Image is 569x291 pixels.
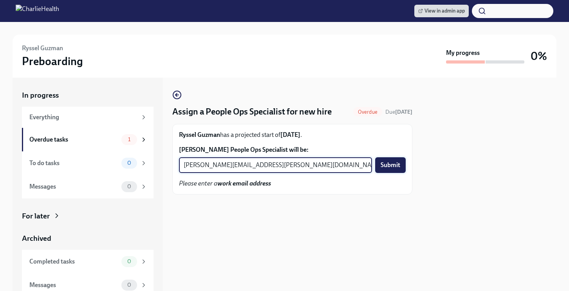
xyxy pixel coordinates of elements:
div: Messages [29,281,118,289]
a: Archived [22,233,154,244]
em: Please enter a [179,180,271,187]
strong: My progress [446,49,480,57]
span: 0 [123,160,136,166]
span: 0 [123,258,136,264]
button: Submit [375,157,406,173]
div: To do tasks [29,159,118,167]
h3: 0% [531,49,547,63]
div: For later [22,211,50,221]
div: Messages [29,182,118,191]
h4: Assign a People Ops Specialist for new hire [172,106,332,118]
strong: [DATE] [280,131,300,138]
a: Completed tasks0 [22,250,154,273]
span: 0 [123,282,136,288]
a: Overdue tasks1 [22,128,154,151]
strong: work email address [217,180,271,187]
div: Completed tasks [29,257,118,266]
a: Messages0 [22,175,154,198]
div: Overdue tasks [29,135,118,144]
span: September 23rd, 2025 09:00 [385,108,412,116]
p: has a projected start of . [179,131,406,139]
span: View in admin app [418,7,465,15]
a: View in admin app [414,5,469,17]
a: To do tasks0 [22,151,154,175]
div: Everything [29,113,137,122]
a: For later [22,211,154,221]
h3: Preboarding [22,54,83,68]
span: Submit [381,161,400,169]
span: Overdue [353,109,382,115]
span: Due [385,109,412,115]
img: CharlieHealth [16,5,59,17]
a: In progress [22,90,154,100]
label: [PERSON_NAME] People Ops Specialist will be: [179,145,406,154]
span: 1 [123,136,135,142]
h6: Ryssel Guzman [22,44,63,53]
strong: Ryssel Guzman [179,131,220,138]
strong: [DATE] [395,109,412,115]
span: 0 [123,184,136,189]
input: Enter their work email address [179,157,372,173]
a: Everything [22,107,154,128]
